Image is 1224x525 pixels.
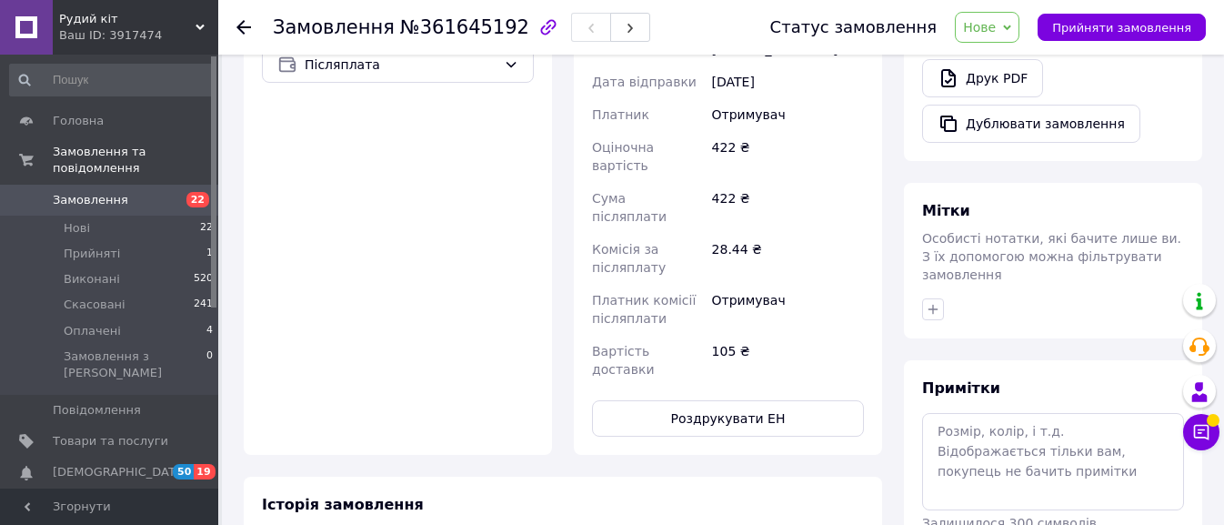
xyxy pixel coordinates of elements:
[59,11,196,27] span: Рудий кіт
[592,191,667,224] span: Сума післяплати
[770,18,938,36] div: Статус замовлення
[53,192,128,208] span: Замовлення
[186,192,209,207] span: 22
[963,20,996,35] span: Нове
[64,246,120,262] span: Прийняті
[708,233,868,284] div: 28.44 ₴
[922,231,1181,282] span: Особисті нотатки, які бачите лише ви. З їх допомогою можна фільтрувати замовлення
[53,144,218,177] span: Замовлення та повідомлення
[922,59,1043,97] a: Друк PDF
[708,182,868,233] div: 422 ₴
[1183,414,1219,450] button: Чат з покупцем
[400,16,529,38] span: №361645192
[194,464,215,480] span: 19
[9,64,215,96] input: Пошук
[206,348,213,381] span: 0
[236,18,251,36] div: Повернутися назад
[194,271,213,288] span: 520
[1052,21,1191,35] span: Прийняти замовлення
[173,464,194,480] span: 50
[59,27,218,44] div: Ваш ID: 3917474
[708,66,868,98] div: [DATE]
[592,400,864,437] button: Роздрукувати ЕН
[206,323,213,339] span: 4
[262,496,424,513] span: Історія замовлення
[305,55,497,75] span: Післяплата
[592,344,654,377] span: Вартість доставки
[64,271,120,288] span: Виконані
[206,246,213,262] span: 1
[708,131,868,182] div: 422 ₴
[64,220,90,237] span: Нові
[708,98,868,131] div: Отримувач
[922,202,970,219] span: Мітки
[53,402,141,419] span: Повідомлення
[273,16,395,38] span: Замовлення
[708,284,868,335] div: Отримувач
[922,379,1000,397] span: Примітки
[64,323,121,339] span: Оплачені
[53,464,187,480] span: [DEMOGRAPHIC_DATA]
[592,107,649,122] span: Платник
[64,297,125,313] span: Скасовані
[200,220,213,237] span: 22
[64,348,206,381] span: Замовлення з [PERSON_NAME]
[1038,14,1206,41] button: Прийняти замовлення
[592,242,666,275] span: Комісія за післяплату
[194,297,213,313] span: 241
[708,335,868,386] div: 105 ₴
[922,105,1140,143] button: Дублювати замовлення
[592,293,696,326] span: Платник комісії післяплати
[592,140,654,173] span: Оціночна вартість
[53,433,168,449] span: Товари та послуги
[53,113,104,129] span: Головна
[592,75,697,89] span: Дата відправки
